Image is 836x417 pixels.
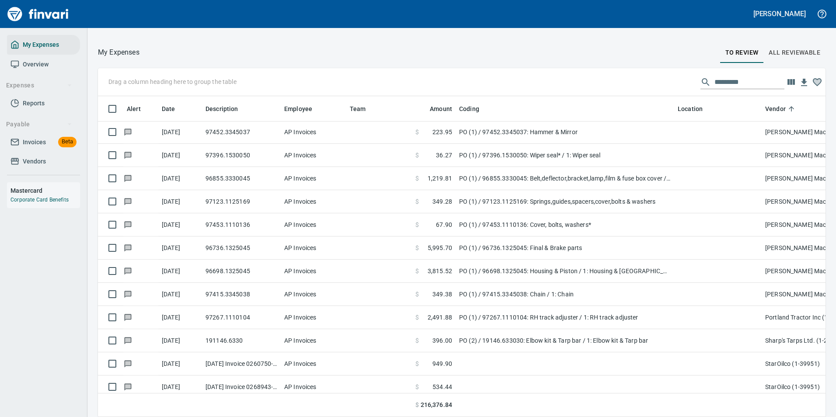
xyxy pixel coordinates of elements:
span: Date [162,104,187,114]
span: 216,376.84 [421,400,452,410]
td: [DATE] [158,283,202,306]
span: Team [350,104,366,114]
span: $ [415,197,419,206]
nav: breadcrumb [98,47,139,58]
td: PO (1) / 96855.3330045: Belt,deflector,bracket,lamp,film & fuse box cover / 1: Belt,deflector,bra... [456,167,674,190]
span: Reports [23,98,45,109]
p: Drag a column heading here to group the table [108,77,237,86]
img: Finvari [5,3,71,24]
a: My Expenses [7,35,80,55]
td: 96855.3330045 [202,167,281,190]
span: 223.95 [432,128,452,136]
td: PO (1) / 96736.1325045: Final & Brake parts [456,236,674,260]
span: Invoices [23,137,46,148]
td: PO (1) / 97267.1110104: RH track adjuster / 1: RH track adjuster [456,306,674,329]
td: PO (1) / 97123.1125169: Springs,guides,spacers,cover,bolts & washers [456,190,674,213]
span: $ [415,128,419,136]
span: Expenses [6,80,72,91]
button: Expenses [3,77,76,94]
span: 36.27 [436,151,452,160]
span: Has messages [123,291,132,297]
span: Has messages [123,152,132,158]
span: $ [415,243,419,252]
span: $ [415,220,419,229]
span: Coding [459,104,491,114]
span: My Expenses [23,39,59,50]
span: 2,491.88 [428,313,452,322]
td: 97267.1110104 [202,306,281,329]
td: [DATE] [158,167,202,190]
span: Amount [430,104,452,114]
td: AP Invoices [281,190,346,213]
td: AP Invoices [281,121,346,144]
button: Download table [798,76,811,89]
td: AP Invoices [281,213,346,236]
td: AP Invoices [281,306,346,329]
td: [DATE] [158,260,202,283]
span: All Reviewable [769,47,820,58]
span: 1,219.81 [428,174,452,183]
span: Has messages [123,337,132,343]
span: Coding [459,104,479,114]
span: $ [415,359,419,368]
td: AP Invoices [281,283,346,306]
button: [PERSON_NAME] [751,7,808,21]
span: Has messages [123,245,132,250]
td: PO (2) / 19146.633030: Elbow kit & Tarp bar / 1: Elbow kit & Tarp bar [456,329,674,352]
span: To Review [725,47,759,58]
span: Employee [284,104,312,114]
span: Date [162,104,175,114]
span: 396.00 [432,336,452,345]
span: $ [415,382,419,391]
td: 191146.6330 [202,329,281,352]
td: [DATE] [158,236,202,260]
td: 96698.1325045 [202,260,281,283]
td: AP Invoices [281,144,346,167]
td: [DATE] [158,121,202,144]
span: 3,815.52 [428,267,452,275]
span: Has messages [123,384,132,389]
td: 97123.1125169 [202,190,281,213]
button: Payable [3,116,76,132]
span: Has messages [123,198,132,204]
span: Team [350,104,377,114]
td: 97396.1530050 [202,144,281,167]
span: 5,995.70 [428,243,452,252]
span: $ [415,400,419,410]
td: AP Invoices [281,236,346,260]
span: $ [415,174,419,183]
span: Has messages [123,361,132,366]
td: [DATE] [158,375,202,399]
td: [DATE] Invoice 0268943-IN from StarOilco (1-39951) [202,375,281,399]
td: [DATE] [158,144,202,167]
span: $ [415,290,419,299]
td: AP Invoices [281,167,346,190]
button: Choose columns to display [784,76,798,89]
span: Amount [418,104,452,114]
button: Column choices favorited. Click to reset to default [811,76,824,89]
span: Vendor [765,104,797,114]
td: [DATE] [158,306,202,329]
span: $ [415,336,419,345]
td: [DATE] [158,329,202,352]
td: [DATE] [158,190,202,213]
span: Vendor [765,104,786,114]
span: Has messages [123,222,132,227]
span: Description [206,104,250,114]
td: 96736.1325045 [202,236,281,260]
span: Alert [127,104,141,114]
td: PO (1) / 97452.3345037: Hammer & Mirror [456,121,674,144]
td: PO (1) / 97396.1530050: Wiper seal* / 1: Wiper seal [456,144,674,167]
span: Alert [127,104,152,114]
td: [DATE] Invoice 0260750-IN from StarOilco (1-39951) [202,352,281,375]
span: 349.38 [432,290,452,299]
td: PO (1) / 97453.1110136: Cover, bolts, washers* [456,213,674,236]
span: 67.90 [436,220,452,229]
span: $ [415,313,419,322]
td: PO (1) / 96698.1325045: Housing & Piston / 1: Housing & [GEOGRAPHIC_DATA] [456,260,674,283]
span: Location [678,104,714,114]
span: $ [415,267,419,275]
span: Payable [6,119,72,130]
td: 97452.3345037 [202,121,281,144]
